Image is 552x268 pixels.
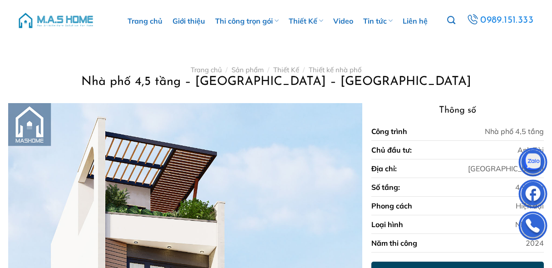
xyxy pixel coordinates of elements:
[273,65,299,74] a: Thiết Kế
[19,74,533,90] h1: Nhà phố 4,5 tầng – [GEOGRAPHIC_DATA] – [GEOGRAPHIC_DATA]
[371,219,403,230] div: Loại hình
[371,163,397,174] div: Địa chỉ:
[515,182,544,193] div: 4,5 tầng
[447,11,455,30] a: Tìm kiếm
[267,65,269,74] span: /
[517,144,544,155] div: Anh Tài
[371,144,412,155] div: Chủ đầu tư:
[17,7,94,34] img: M.A.S HOME – Tổng Thầu Thiết Kế Và Xây Nhà Trọn Gói
[309,65,362,74] a: Thiết kế nhà phố
[303,65,305,74] span: /
[519,213,547,241] img: Phone
[516,200,544,211] div: Hiện đại
[485,126,544,137] div: Nhà phố 4,5 tầng
[519,150,547,177] img: Zalo
[526,238,544,248] div: 2024
[371,238,417,248] div: Năm thi công
[371,103,544,118] h3: Thông số
[480,13,533,28] span: 0989.151.333
[371,182,400,193] div: Số tầng:
[468,163,544,174] div: [GEOGRAPHIC_DATA]
[191,65,222,74] a: Trang chủ
[371,126,407,137] div: Công trình
[371,200,412,211] div: Phong cách
[465,12,535,29] a: 0989.151.333
[232,65,264,74] a: Sản phẩm
[519,182,547,209] img: Facebook
[226,65,227,74] span: /
[515,219,544,230] div: Nhà phố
